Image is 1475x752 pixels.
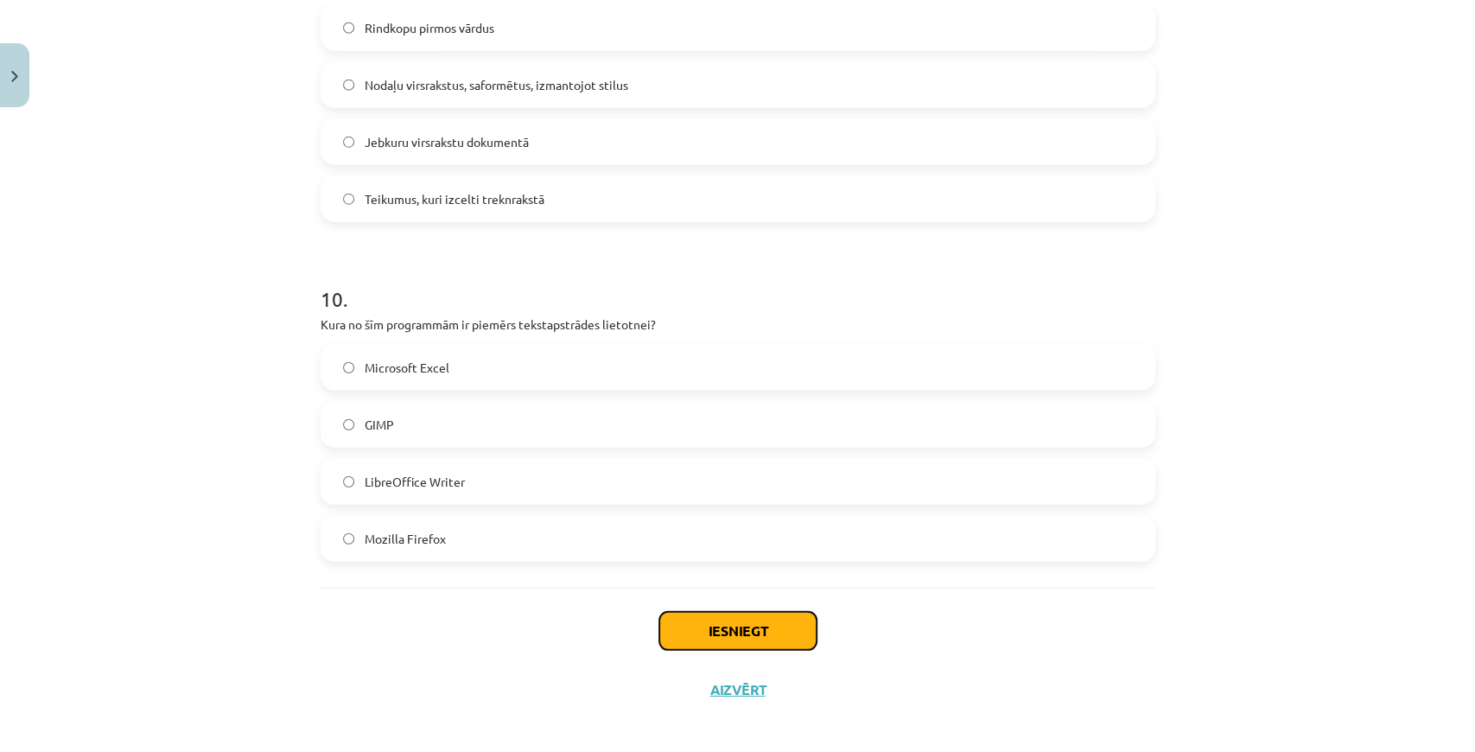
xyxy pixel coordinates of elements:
input: Mozilla Firefox [343,533,354,545]
p: Kura no šīm programmām ir piemērs tekstapstrādes lietotnei? [321,315,1155,334]
button: Aizvērt [705,681,771,698]
input: Rindkopu pirmos vārdus [343,22,354,34]
input: Jebkuru virsrakstu dokumentā [343,137,354,148]
input: Nodaļu virsrakstus, saformētus, izmantojot stilus [343,80,354,91]
input: LibreOffice Writer [343,476,354,488]
span: GIMP [365,416,394,434]
input: GIMP [343,419,354,430]
span: Rindkopu pirmos vārdus [365,19,494,37]
span: Nodaļu virsrakstus, saformētus, izmantojot stilus [365,76,628,94]
input: Microsoft Excel [343,362,354,373]
span: LibreOffice Writer [365,473,465,491]
h1: 10 . [321,257,1155,310]
span: Teikumus, kuri izcelti treknrakstā [365,190,544,208]
span: Jebkuru virsrakstu dokumentā [365,133,529,151]
img: icon-close-lesson-0947bae3869378f0d4975bcd49f059093ad1ed9edebbc8119c70593378902aed.svg [11,71,18,82]
button: Iesniegt [659,612,817,650]
input: Teikumus, kuri izcelti treknrakstā [343,194,354,205]
span: Microsoft Excel [365,359,449,377]
span: Mozilla Firefox [365,530,446,548]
